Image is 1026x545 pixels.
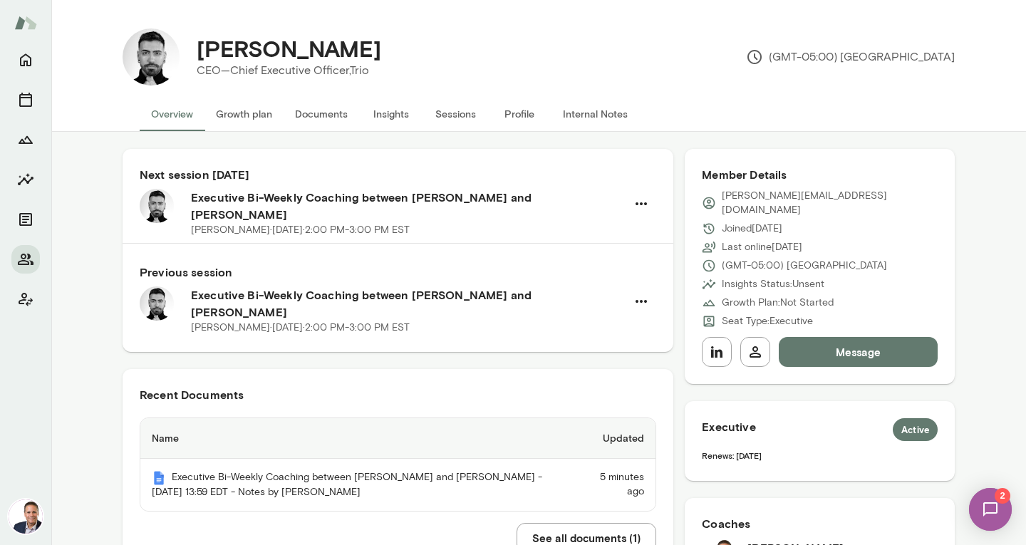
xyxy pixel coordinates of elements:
[746,48,955,66] p: (GMT-05:00) [GEOGRAPHIC_DATA]
[487,97,551,131] button: Profile
[123,28,180,85] img: Alex Kugell
[191,286,626,321] h6: Executive Bi-Weekly Coaching between [PERSON_NAME] and [PERSON_NAME]
[577,459,655,511] td: 5 minutes ago
[11,46,40,74] button: Home
[14,9,37,36] img: Mento
[577,418,655,459] th: Updated
[11,205,40,234] button: Documents
[191,189,626,223] h6: Executive Bi-Weekly Coaching between [PERSON_NAME] and [PERSON_NAME]
[722,259,887,273] p: (GMT-05:00) [GEOGRAPHIC_DATA]
[11,245,40,274] button: Members
[359,97,423,131] button: Insights
[722,222,782,236] p: Joined [DATE]
[702,450,762,460] span: Renews: [DATE]
[140,459,577,511] th: Executive Bi-Weekly Coaching between [PERSON_NAME] and [PERSON_NAME] - [DATE] 13:59 EDT - Notes b...
[140,264,656,281] h6: Previous session
[140,166,656,183] h6: Next session [DATE]
[204,97,284,131] button: Growth plan
[423,97,487,131] button: Sessions
[893,423,938,437] span: Active
[152,471,166,485] img: Mento
[140,386,656,403] h6: Recent Documents
[779,337,938,367] button: Message
[140,418,577,459] th: Name
[140,97,204,131] button: Overview
[551,97,639,131] button: Internal Notes
[722,296,834,310] p: Growth Plan: Not Started
[11,125,40,154] button: Growth Plan
[284,97,359,131] button: Documents
[191,223,410,237] p: [PERSON_NAME] · [DATE] · 2:00 PM-3:00 PM EST
[191,321,410,335] p: [PERSON_NAME] · [DATE] · 2:00 PM-3:00 PM EST
[722,240,802,254] p: Last online [DATE]
[11,85,40,114] button: Sessions
[9,499,43,534] img: Jon Fraser
[11,165,40,194] button: Insights
[702,166,938,183] h6: Member Details
[722,277,824,291] p: Insights Status: Unsent
[11,285,40,313] button: Client app
[197,35,381,62] h4: [PERSON_NAME]
[702,418,938,441] h6: Executive
[722,314,813,328] p: Seat Type: Executive
[722,189,938,217] p: [PERSON_NAME][EMAIL_ADDRESS][DOMAIN_NAME]
[702,515,938,532] h6: Coaches
[197,62,381,79] p: CEO—Chief Executive Officer, Trio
